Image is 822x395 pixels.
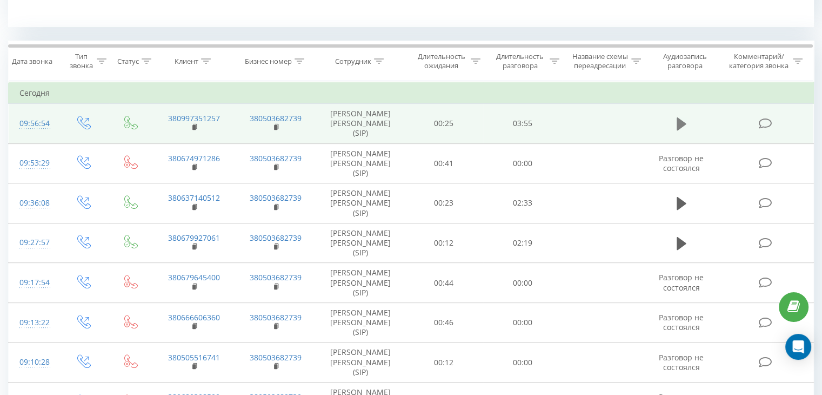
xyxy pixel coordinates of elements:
div: 09:17:54 [19,272,48,293]
div: Дата звонка [12,57,52,66]
a: 380503682739 [250,272,302,282]
td: [PERSON_NAME] [PERSON_NAME] (SIP) [317,223,405,263]
td: 00:12 [405,343,483,383]
td: [PERSON_NAME] [PERSON_NAME] (SIP) [317,302,405,343]
a: 380674971286 [168,153,220,163]
div: Название схемы переадресации [572,52,629,70]
div: Клиент [175,57,198,66]
a: 380503682739 [250,113,302,123]
span: Разговор не состоялся [659,352,704,372]
td: 00:00 [483,302,562,343]
td: 00:00 [483,263,562,303]
div: Open Intercom Messenger [785,334,811,360]
a: 380503682739 [250,153,302,163]
a: 380503682739 [250,233,302,243]
td: [PERSON_NAME] [PERSON_NAME] (SIP) [317,263,405,303]
a: 380666606360 [168,312,220,322]
td: 02:19 [483,223,562,263]
div: Сотрудник [335,57,371,66]
td: 00:12 [405,223,483,263]
a: 380503682739 [250,352,302,363]
td: 00:41 [405,143,483,183]
td: 00:46 [405,302,483,343]
a: 380503682739 [250,312,302,322]
td: [PERSON_NAME] [PERSON_NAME] (SIP) [317,143,405,183]
td: 00:25 [405,104,483,144]
a: 380679645400 [168,272,220,282]
div: 09:13:22 [19,312,48,333]
td: [PERSON_NAME] [PERSON_NAME] (SIP) [317,104,405,144]
a: 380505516741 [168,352,220,363]
a: 380997351257 [168,113,220,123]
div: Длительность разговора [493,52,547,70]
div: Тип звонка [68,52,93,70]
td: 00:44 [405,263,483,303]
div: Длительность ожидания [415,52,469,70]
td: [PERSON_NAME] [PERSON_NAME] (SIP) [317,183,405,223]
div: 09:53:29 [19,153,48,174]
div: 09:56:54 [19,113,48,134]
div: Статус [117,57,139,66]
td: 02:33 [483,183,562,223]
a: 380637140512 [168,193,220,203]
span: Разговор не состоялся [659,312,704,332]
div: 09:36:08 [19,193,48,214]
td: 00:00 [483,143,562,183]
td: 00:00 [483,343,562,383]
div: Аудиозапись разговора [653,52,717,70]
a: 380503682739 [250,193,302,203]
span: Разговор не состоялся [659,272,704,292]
td: 00:23 [405,183,483,223]
td: [PERSON_NAME] [PERSON_NAME] (SIP) [317,343,405,383]
a: 380679927061 [168,233,220,243]
td: 03:55 [483,104,562,144]
div: Бизнес номер [245,57,292,66]
td: Сегодня [9,82,814,104]
span: Разговор не состоялся [659,153,704,173]
div: Комментарий/категория звонка [727,52,790,70]
div: 09:10:28 [19,352,48,373]
div: 09:27:57 [19,232,48,253]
